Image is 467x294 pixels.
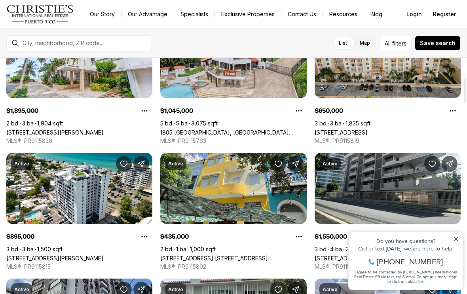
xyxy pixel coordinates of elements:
[32,37,99,45] span: [PHONE_NUMBER]
[160,129,306,136] a: 1805 CAMELIA, SAN JUAN PR, 00927
[133,156,149,172] button: Share Property
[291,103,307,119] button: Property options
[380,36,412,51] button: Allfilters
[8,18,114,23] div: Do you have questions?
[6,255,104,262] a: 2306 LAUREL STREET #PH A, SAN JUAN PR, 00913
[428,6,461,22] button: Register
[385,39,391,47] span: All
[84,9,121,20] a: Our Story
[8,25,114,31] div: Call or text [DATE], we are here to help!
[315,255,412,262] a: 1520 ASHFORD AVE. #4, SAN JUAN PR, 00911
[160,255,306,262] a: 307 Tetuan St. COND. SOLARIA OLD SAN JUAN #302, OLD SAN JUAN PR, 00901
[332,36,353,50] label: List
[288,156,304,172] button: Share Property
[116,156,132,172] button: Save Property: 2306 LAUREL STREET #PH A
[174,9,215,20] a: Specialists
[137,103,152,119] button: Property options
[415,36,461,51] button: Save search
[442,156,458,172] button: Share Property
[424,156,440,172] button: Save Property: 1520 ASHFORD AVE. #4
[14,161,29,167] p: Active
[291,229,307,245] button: Property options
[6,5,74,24] img: logo
[168,286,183,293] p: Active
[323,286,338,293] p: Active
[420,40,456,46] span: Save search
[445,103,461,119] button: Property options
[433,11,456,17] span: Register
[364,9,389,20] a: Blog
[168,161,183,167] p: Active
[6,129,104,136] a: 51 KING'S COURT ST #14B, SAN JUAN PR, 00911
[121,9,174,20] a: Our Advantage
[315,129,368,136] a: 1353 AVE PALMA REAL #9B 1, GUAYNABO PR, 00969
[215,9,281,20] a: Exclusive Properties
[406,11,422,17] span: Login
[392,39,406,47] span: filters
[137,229,152,245] button: Property options
[323,161,338,167] p: Active
[14,286,29,293] p: Active
[402,6,427,22] button: Login
[323,9,364,20] a: Resources
[270,156,286,172] button: Save Property: 307 Tetuan St. COND. SOLARIA OLD SAN JUAN #302
[353,36,376,50] label: Map
[10,49,113,64] span: I agree to be contacted by [PERSON_NAME] International Real Estate PR via text, call & email. To ...
[281,9,323,20] button: Contact Us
